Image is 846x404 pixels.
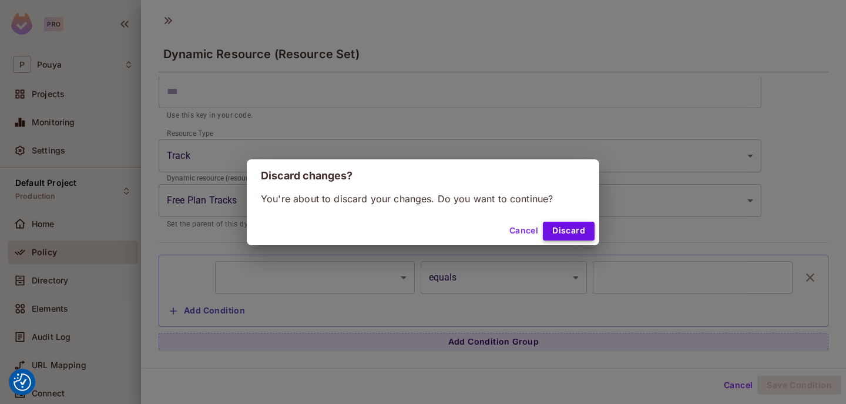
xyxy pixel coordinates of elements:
[543,222,595,241] button: Discard
[505,222,543,241] button: Cancel
[14,373,31,391] img: Revisit consent button
[14,373,31,391] button: Consent Preferences
[247,159,599,192] h2: Discard changes?
[261,192,585,205] p: You're about to discard your changes. Do you want to continue?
